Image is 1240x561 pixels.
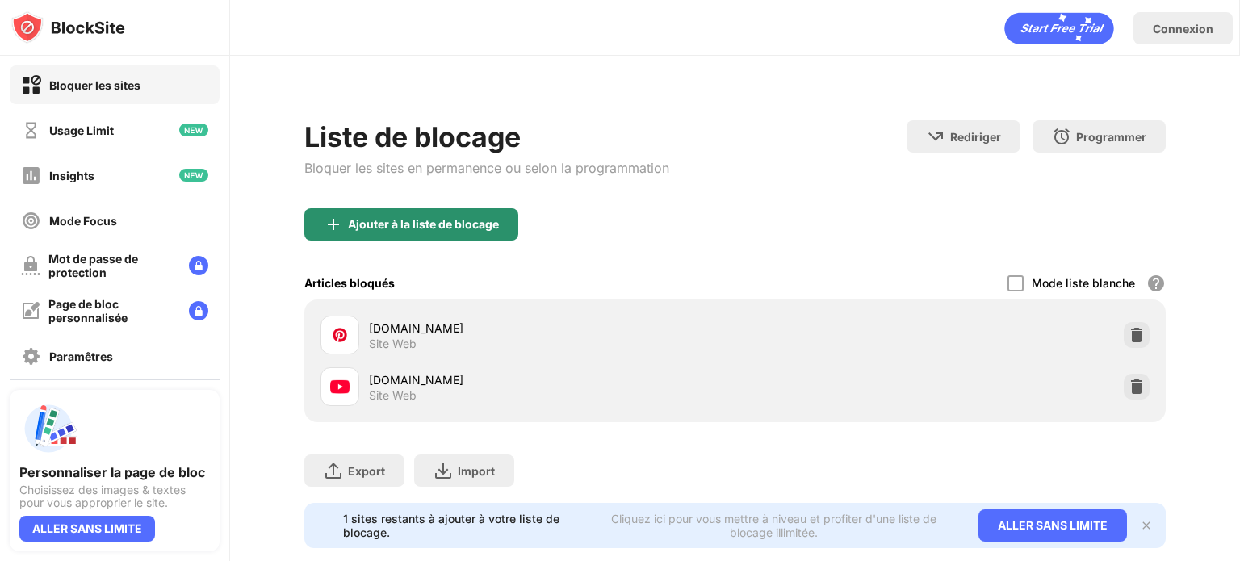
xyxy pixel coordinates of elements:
img: time-usage-off.svg [21,120,41,140]
div: 1 sites restants à ajouter à votre liste de blocage. [343,512,580,539]
div: Export [348,464,385,478]
div: Paramêtres [49,350,113,363]
div: Page de bloc personnalisée [48,297,176,324]
div: Liste de blocage [304,120,669,153]
div: Programmer [1076,130,1146,144]
div: Articles bloqués [304,276,395,290]
div: Ajouter à la liste de blocage [348,218,499,231]
img: logo-blocksite.svg [11,11,125,44]
img: favicons [330,377,350,396]
img: insights-off.svg [21,165,41,186]
div: animation [1004,12,1114,44]
div: Import [458,464,495,478]
div: Mot de passe de protection [48,252,176,279]
img: new-icon.svg [179,169,208,182]
div: Connexion [1153,22,1213,36]
div: Mode liste blanche [1032,276,1135,290]
img: lock-menu.svg [189,301,208,320]
img: favicons [330,325,350,345]
div: Bloquer les sites en permanence ou selon la programmation [304,160,669,176]
div: ALLER SANS LIMITE [978,509,1127,542]
div: Bloquer les sites [49,78,140,92]
img: focus-off.svg [21,211,41,231]
div: Mode Focus [49,214,117,228]
div: [DOMAIN_NAME] [369,320,735,337]
div: ALLER SANS LIMITE [19,516,155,542]
div: Usage Limit [49,124,114,137]
img: settings-off.svg [21,346,41,366]
img: customize-block-page-off.svg [21,301,40,320]
div: Personnaliser la page de bloc [19,464,210,480]
img: push-custom-page.svg [19,400,77,458]
div: Rediriger [950,130,1001,144]
div: Site Web [369,388,417,403]
div: Insights [49,169,94,182]
div: Choisissez des images & textes pour vous approprier le site. [19,484,210,509]
img: lock-menu.svg [189,256,208,275]
img: block-on.svg [21,75,41,95]
img: new-icon.svg [179,124,208,136]
img: password-protection-off.svg [21,256,40,275]
div: Cliquez ici pour vous mettre à niveau et profiter d'une liste de blocage illimitée. [589,512,959,539]
img: x-button.svg [1140,519,1153,532]
div: [DOMAIN_NAME] [369,371,735,388]
div: Site Web [369,337,417,351]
